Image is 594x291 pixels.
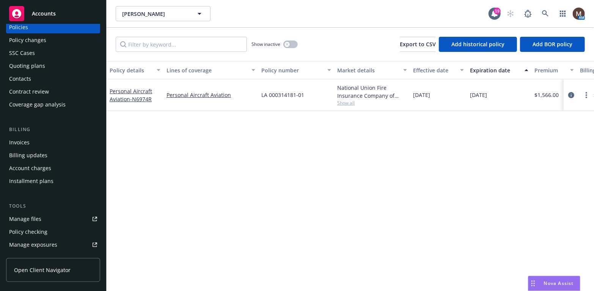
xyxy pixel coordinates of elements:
[9,86,49,98] div: Contract review
[470,91,487,99] span: [DATE]
[6,99,100,111] a: Coverage gap analysis
[531,61,577,79] button: Premium
[167,91,255,99] a: Personal Aircraft Aviation
[116,6,211,21] button: [PERSON_NAME]
[334,61,410,79] button: Market details
[9,136,30,149] div: Invoices
[116,37,247,52] input: Filter by keyword...
[261,91,304,99] span: LA 000314181-01
[6,213,100,225] a: Manage files
[337,66,399,74] div: Market details
[6,175,100,187] a: Installment plans
[9,73,31,85] div: Contacts
[337,100,407,106] span: Show all
[6,34,100,46] a: Policy changes
[6,239,100,251] a: Manage exposures
[163,61,258,79] button: Lines of coverage
[528,276,538,291] div: Drag to move
[110,88,152,103] a: Personal Aircraft Aviation
[6,252,100,264] a: Manage certificates
[9,175,53,187] div: Installment plans
[538,6,553,21] a: Search
[555,6,570,21] a: Switch app
[14,266,71,274] span: Open Client Navigator
[520,37,585,52] button: Add BOR policy
[439,37,517,52] button: Add historical policy
[6,47,100,59] a: SSC Cases
[9,213,41,225] div: Manage files
[9,252,59,264] div: Manage certificates
[413,91,430,99] span: [DATE]
[337,84,407,100] div: National Union Fire Insurance Company of [GEOGRAPHIC_DATA], [GEOGRAPHIC_DATA], AIG
[6,3,100,24] a: Accounts
[6,126,100,133] div: Billing
[470,66,520,74] div: Expiration date
[6,149,100,161] a: Billing updates
[261,66,323,74] div: Policy number
[9,47,35,59] div: SSC Cases
[400,37,436,52] button: Export to CSV
[494,8,501,14] div: 19
[9,34,46,46] div: Policy changes
[9,149,47,161] div: Billing updates
[451,41,504,48] span: Add historical policy
[107,61,163,79] button: Policy details
[6,226,100,238] a: Policy checking
[258,61,334,79] button: Policy number
[130,95,152,103] span: - N6974R
[122,10,188,18] span: [PERSON_NAME]
[6,162,100,174] a: Account charges
[467,61,531,79] button: Expiration date
[6,202,100,210] div: Tools
[534,66,566,74] div: Premium
[573,8,585,20] img: photo
[6,60,100,72] a: Quoting plans
[9,226,47,238] div: Policy checking
[251,41,280,47] span: Show inactive
[9,60,45,72] div: Quoting plans
[534,91,559,99] span: $1,566.00
[410,61,467,79] button: Effective date
[9,99,66,111] div: Coverage gap analysis
[413,66,456,74] div: Effective date
[9,239,57,251] div: Manage exposures
[582,91,591,100] a: more
[503,6,518,21] a: Start snowing
[110,66,152,74] div: Policy details
[567,91,576,100] a: circleInformation
[520,6,536,21] a: Report a Bug
[544,280,574,286] span: Nova Assist
[6,21,100,33] a: Policies
[6,136,100,149] a: Invoices
[6,73,100,85] a: Contacts
[533,41,572,48] span: Add BOR policy
[6,86,100,98] a: Contract review
[9,21,28,33] div: Policies
[167,66,247,74] div: Lines of coverage
[32,11,56,17] span: Accounts
[400,41,436,48] span: Export to CSV
[9,162,51,174] div: Account charges
[528,276,580,291] button: Nova Assist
